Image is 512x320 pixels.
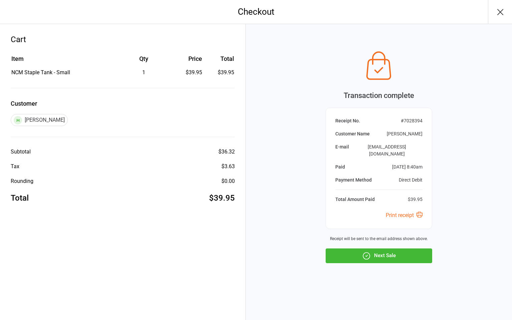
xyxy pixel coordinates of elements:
[11,177,33,185] div: Rounding
[11,192,29,204] div: Total
[335,164,345,171] div: Paid
[352,143,422,157] div: [EMAIL_ADDRESS][DOMAIN_NAME]
[335,143,349,157] div: E-mail
[386,212,422,218] a: Print receipt
[408,196,422,203] div: $39.95
[399,177,422,184] div: Direct Debit
[117,69,171,77] div: 1
[335,177,372,184] div: Payment Method
[205,54,234,68] th: Total
[209,192,235,204] div: $39.95
[11,99,235,108] label: Customer
[11,69,70,76] span: NCM Staple Tank - Small
[401,117,422,124] div: # 7028394
[205,69,234,77] td: $39.95
[11,163,19,171] div: Tax
[387,130,422,137] div: [PERSON_NAME]
[335,117,360,124] div: Receipt No.
[392,164,422,171] div: [DATE] 8:40am
[117,54,171,68] th: Qty
[326,90,432,101] div: Transaction complete
[11,148,31,156] div: Subtotal
[335,130,370,137] div: Customer Name
[326,248,432,263] button: Next Sale
[11,114,68,126] div: [PERSON_NAME]
[171,54,202,63] div: Price
[221,177,235,185] div: $0.00
[11,54,116,68] th: Item
[11,33,235,45] div: Cart
[218,148,235,156] div: $36.32
[221,163,235,171] div: $3.63
[335,196,375,203] div: Total Amount Paid
[171,69,202,77] div: $39.95
[326,236,432,242] div: Receipt will be sent to the email address shown above.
